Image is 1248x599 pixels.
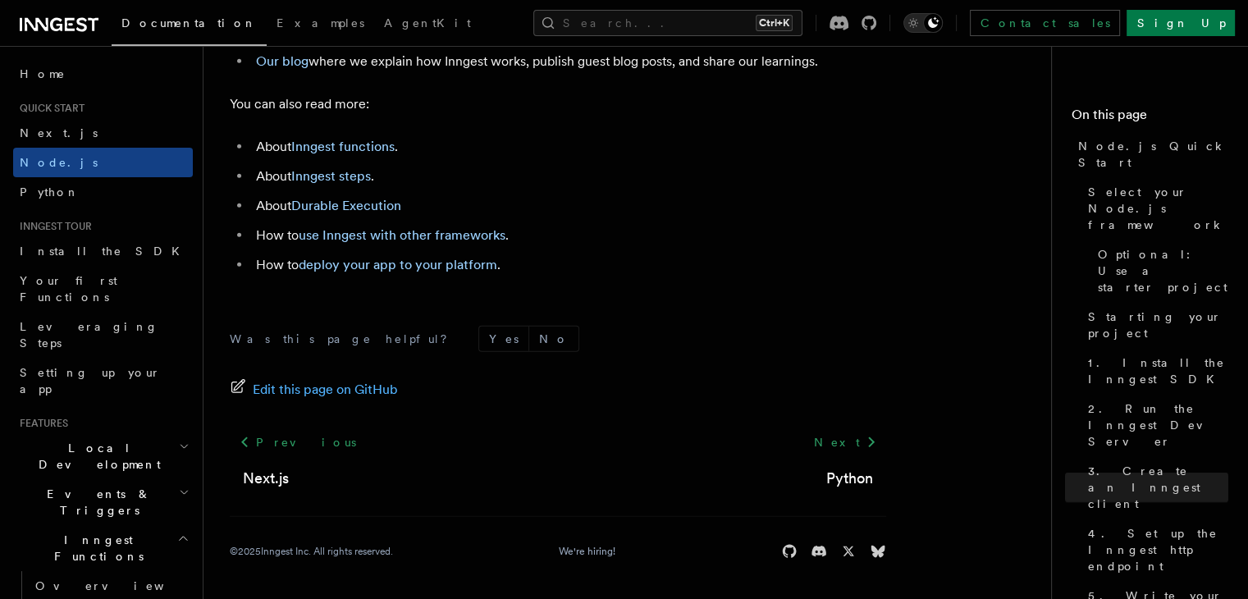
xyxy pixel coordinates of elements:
a: Your first Functions [13,266,193,312]
span: Events & Triggers [13,486,179,519]
a: AgentKit [374,5,481,44]
span: Your first Functions [20,274,117,304]
a: 3. Create an Inngest client [1081,456,1228,519]
span: Node.js [20,156,98,169]
button: Toggle dark mode [903,13,943,33]
kbd: Ctrl+K [756,15,793,31]
a: Setting up your app [13,358,193,404]
span: Install the SDK [20,245,190,258]
button: Inngest Functions [13,525,193,571]
a: Home [13,59,193,89]
a: Install the SDK [13,236,193,266]
a: use Inngest with other frameworks [299,227,505,243]
a: Durable Execution [291,198,401,213]
span: Local Development [13,440,179,473]
a: Contact sales [970,10,1120,36]
a: Inngest functions [291,139,395,154]
span: Quick start [13,102,85,115]
a: Select your Node.js framework [1081,177,1228,240]
a: We're hiring! [559,545,615,558]
span: 1. Install the Inngest SDK [1088,354,1228,387]
li: About . [251,135,886,158]
li: About . [251,165,886,188]
span: Next.js [20,126,98,139]
a: Documentation [112,5,267,46]
span: Node.js Quick Start [1078,138,1228,171]
a: Node.js Quick Start [1072,131,1228,177]
button: No [529,327,578,351]
a: Next [803,428,886,457]
p: Was this page helpful? [230,331,459,347]
li: How to . [251,254,886,277]
span: Edit this page on GitHub [253,378,398,401]
span: Select your Node.js framework [1088,184,1228,233]
span: Optional: Use a starter project [1098,246,1228,295]
span: AgentKit [384,16,471,30]
span: Inngest tour [13,220,92,233]
a: Our blog [256,53,309,69]
a: deploy your app to your platform [299,257,497,272]
button: Yes [479,327,528,351]
a: Next.js [243,467,289,490]
h4: On this page [1072,105,1228,131]
span: Examples [277,16,364,30]
div: © 2025 Inngest Inc. All rights reserved. [230,545,393,558]
span: Setting up your app [20,366,161,396]
a: Python [13,177,193,207]
button: Events & Triggers [13,479,193,525]
span: Starting your project [1088,309,1228,341]
a: Previous [230,428,365,457]
a: Optional: Use a starter project [1091,240,1228,302]
li: How to . [251,224,886,247]
span: 3. Create an Inngest client [1088,463,1228,512]
span: Inngest Functions [13,532,177,565]
span: Home [20,66,66,82]
a: Examples [267,5,374,44]
a: Inngest steps [291,168,371,184]
li: About [251,194,886,217]
a: Starting your project [1081,302,1228,348]
span: 4. Set up the Inngest http endpoint [1088,525,1228,574]
span: Python [20,185,80,199]
a: Python [826,467,873,490]
a: 1. Install the Inngest SDK [1081,348,1228,394]
li: where we explain how Inngest works, publish guest blog posts, and share our learnings. [251,50,886,73]
a: 2. Run the Inngest Dev Server [1081,394,1228,456]
span: 2. Run the Inngest Dev Server [1088,400,1228,450]
a: Edit this page on GitHub [230,378,398,401]
span: Leveraging Steps [20,320,158,350]
a: Leveraging Steps [13,312,193,358]
button: Search...Ctrl+K [533,10,802,36]
span: Documentation [121,16,257,30]
span: Overview [35,579,204,592]
p: You can also read more: [230,93,886,116]
a: Next.js [13,118,193,148]
button: Local Development [13,433,193,479]
span: Features [13,417,68,430]
a: Sign Up [1127,10,1235,36]
a: Node.js [13,148,193,177]
a: 4. Set up the Inngest http endpoint [1081,519,1228,581]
